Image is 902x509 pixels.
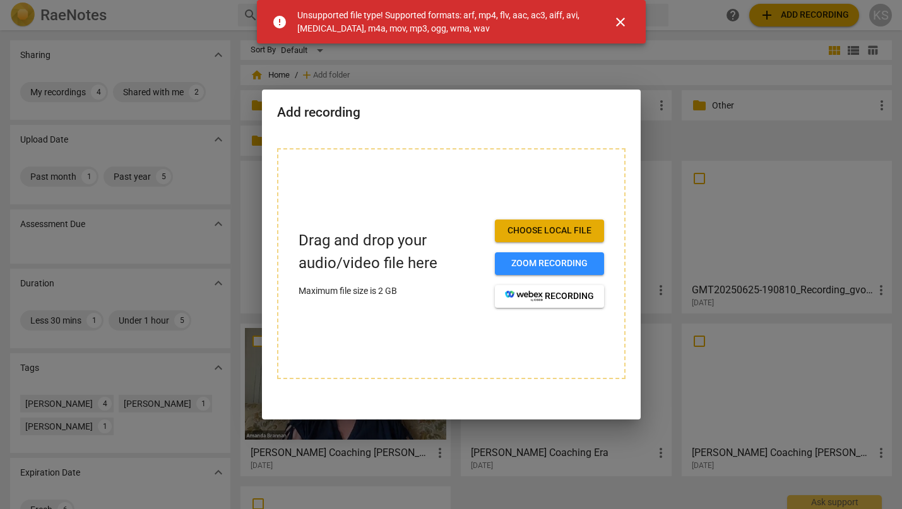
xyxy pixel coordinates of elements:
[495,285,604,308] button: recording
[297,9,590,35] div: Unsupported file type! Supported formats: arf, mp4, flv, aac, ac3, aiff, avi, [MEDICAL_DATA], m4a...
[505,225,594,237] span: Choose local file
[299,284,485,298] p: Maximum file size is 2 GB
[605,7,636,37] button: Close
[505,290,594,303] span: recording
[272,15,287,30] span: error
[299,230,485,274] p: Drag and drop your audio/video file here
[495,252,604,275] button: Zoom recording
[277,105,626,120] h2: Add recording
[495,219,604,242] button: Choose local file
[505,257,594,270] span: Zoom recording
[613,15,628,30] span: close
